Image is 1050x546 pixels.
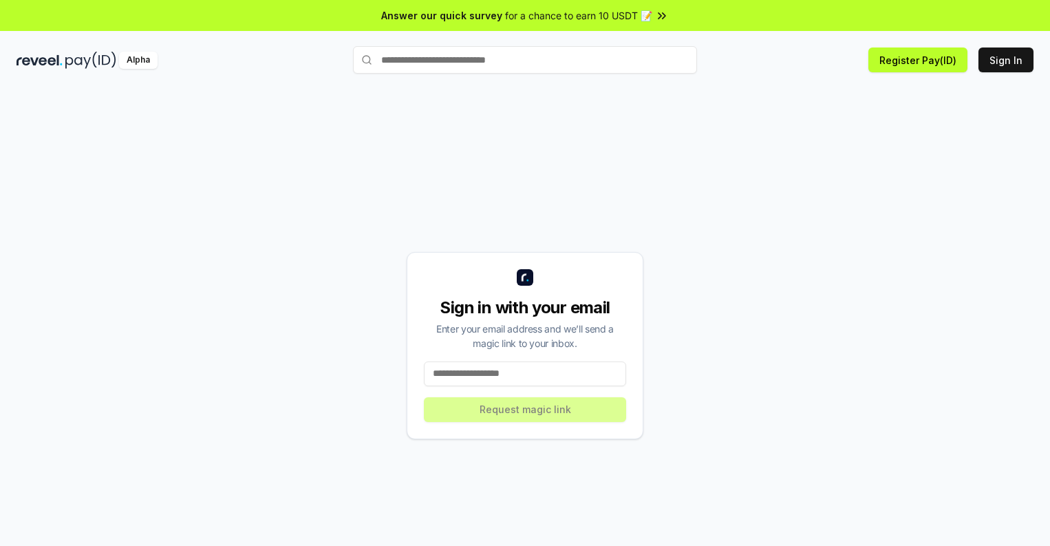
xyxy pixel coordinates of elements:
img: pay_id [65,52,116,69]
div: Sign in with your email [424,297,626,319]
img: logo_small [517,269,533,286]
span: for a chance to earn 10 USDT 📝 [505,8,652,23]
img: reveel_dark [17,52,63,69]
button: Register Pay(ID) [868,48,967,72]
span: Answer our quick survey [381,8,502,23]
button: Sign In [978,48,1033,72]
div: Alpha [119,52,158,69]
div: Enter your email address and we’ll send a magic link to your inbox. [424,322,626,350]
